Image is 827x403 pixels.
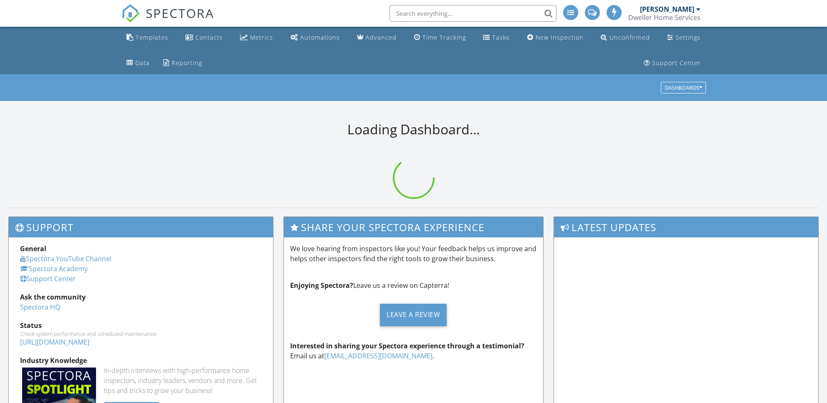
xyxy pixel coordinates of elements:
div: Ask the community [20,292,262,302]
strong: Enjoying Spectora? [290,281,353,290]
div: In-depth interviews with high-performance home inspectors, industry leaders, vendors and more. Ge... [104,365,262,395]
strong: General [20,244,46,253]
a: Support Center [640,55,704,71]
a: Leave a Review [290,297,537,332]
a: Templates [123,30,172,45]
a: Reporting [160,55,205,71]
div: New Inspection [536,33,584,41]
a: Spectora HQ [20,302,60,312]
div: Settings [675,33,701,41]
div: Templates [136,33,168,41]
img: The Best Home Inspection Software - Spectora [121,4,140,23]
a: Spectora Academy [20,264,88,273]
span: SPECTORA [146,4,214,22]
a: Advanced [354,30,400,45]
h3: Latest Updates [554,217,818,237]
div: Tasks [492,33,510,41]
a: Metrics [237,30,276,45]
div: Automations [300,33,340,41]
div: Contacts [195,33,223,41]
div: Status [20,320,262,330]
a: [EMAIL_ADDRESS][DOMAIN_NAME] [324,351,432,360]
div: Reporting [172,59,202,67]
div: Industry Knowledge [20,355,262,365]
a: SPECTORA [121,11,214,29]
div: Check system performance and scheduled maintenance. [20,330,262,337]
p: We love hearing from inspectors like you! Your feedback helps us improve and helps other inspecto... [290,244,537,264]
a: Unconfirmed [597,30,653,45]
div: [PERSON_NAME] [640,5,694,13]
a: Settings [664,30,704,45]
h3: Support [9,217,273,237]
a: New Inspection [524,30,587,45]
div: Support Center [652,59,701,67]
div: Unconfirmed [610,33,650,41]
a: Automations (Advanced) [287,30,343,45]
div: Dashboards [665,85,702,91]
p: Email us at . [290,341,537,361]
a: [URL][DOMAIN_NAME] [20,338,89,347]
a: Data [123,55,153,71]
h3: Share Your Spectora Experience [284,217,543,237]
a: Tasks [480,30,513,45]
a: Spectora YouTube Channel [20,254,111,263]
a: Time Tracking [411,30,469,45]
strong: Interested in sharing your Spectora experience through a testimonial? [290,341,524,350]
a: Support Center [20,274,76,283]
div: Time Tracking [422,33,466,41]
div: Dweller Home Services [628,13,701,22]
div: Leave a Review [380,304,447,326]
div: Advanced [366,33,397,41]
p: Leave us a review on Capterra! [290,280,537,290]
a: Contacts [182,30,226,45]
div: Data [135,59,150,67]
button: Dashboards [661,82,706,94]
input: Search everything... [389,5,556,22]
div: Metrics [250,33,273,41]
